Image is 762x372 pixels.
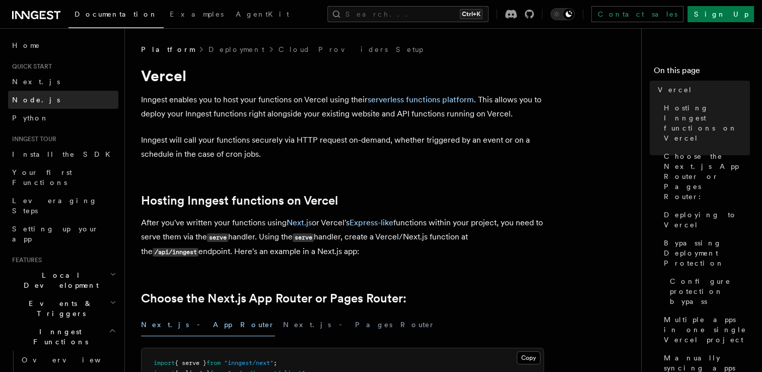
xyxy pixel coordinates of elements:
[141,133,544,161] p: Inngest will call your functions securely via HTTP request on-demand, whether triggered by an eve...
[230,3,295,27] a: AgentKit
[8,145,118,163] a: Install the SDK
[350,218,393,227] a: Express-like
[141,194,338,208] a: Hosting Inngest functions on Vercel
[660,234,750,272] a: Bypassing Deployment Protection
[8,163,118,192] a: Your first Functions
[660,206,750,234] a: Deploying to Vercel
[670,276,750,306] span: Configure protection bypass
[236,10,289,18] span: AgentKit
[279,44,423,54] a: Cloud Providers Setup
[654,65,750,81] h4: On this page
[660,147,750,206] a: Choose the Next.js App Router or Pages Router:
[8,63,52,71] span: Quick start
[22,356,125,364] span: Overview
[660,311,750,349] a: Multiple apps in one single Vercel project
[8,73,118,91] a: Next.js
[664,151,750,202] span: Choose the Next.js App Router or Pages Router:
[666,272,750,311] a: Configure protection bypass
[141,67,544,85] h1: Vercel
[664,315,750,345] span: Multiple apps in one single Vercel project
[141,216,544,259] p: After you've written your functions using or Vercel's functions within your project, you need to ...
[8,270,110,290] span: Local Development
[206,359,221,366] span: from
[12,197,97,215] span: Leveraging Steps
[12,78,60,86] span: Next.js
[141,93,544,121] p: Inngest enables you to host your functions on Vercel using their . This allows you to deploy your...
[141,314,275,336] button: Next.js - App Router
[12,168,72,187] span: Your first Functions
[273,359,277,366] span: ;
[8,256,42,264] span: Features
[153,248,198,257] code: /api/inngest
[517,351,540,364] button: Copy
[664,238,750,268] span: Bypassing Deployment Protection
[75,10,158,18] span: Documentation
[12,96,60,104] span: Node.js
[141,291,406,305] a: Choose the Next.js App Router or Pages Router:
[368,95,474,104] a: serverless functions platform
[287,218,312,227] a: Next.js
[18,351,118,369] a: Overview
[8,298,110,319] span: Events & Triggers
[460,9,482,19] kbd: Ctrl+K
[12,40,40,50] span: Home
[591,6,683,22] a: Contact sales
[8,266,118,294] button: Local Development
[8,135,56,143] span: Inngest tour
[170,10,224,18] span: Examples
[687,6,754,22] a: Sign Up
[224,359,273,366] span: "inngest/next"
[68,3,164,28] a: Documentation
[293,233,314,242] code: serve
[175,359,206,366] span: { serve }
[154,359,175,366] span: import
[8,220,118,248] a: Setting up your app
[12,114,49,122] span: Python
[8,327,109,347] span: Inngest Functions
[207,233,228,242] code: serve
[141,44,194,54] span: Platform
[660,99,750,147] a: Hosting Inngest functions on Vercel
[209,44,264,54] a: Deployment
[12,150,116,158] span: Install the SDK
[664,210,750,230] span: Deploying to Vercel
[658,85,692,95] span: Vercel
[8,109,118,127] a: Python
[8,323,118,351] button: Inngest Functions
[8,294,118,323] button: Events & Triggers
[550,8,575,20] button: Toggle dark mode
[327,6,489,22] button: Search...Ctrl+K
[8,36,118,54] a: Home
[12,225,99,243] span: Setting up your app
[283,314,435,336] button: Next.js - Pages Router
[164,3,230,27] a: Examples
[8,192,118,220] a: Leveraging Steps
[8,91,118,109] a: Node.js
[664,103,750,143] span: Hosting Inngest functions on Vercel
[654,81,750,99] a: Vercel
